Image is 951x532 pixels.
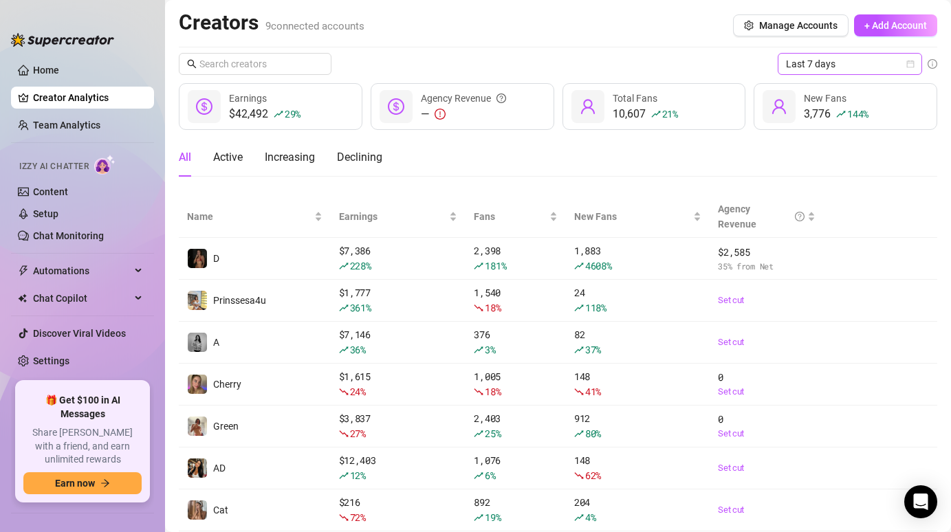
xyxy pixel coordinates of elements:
[574,387,584,397] span: fall
[213,463,226,474] span: AD
[196,98,212,115] span: dollar-circle
[574,429,584,439] span: rise
[804,106,868,122] div: 3,776
[339,411,458,441] div: $ 3,837
[759,20,838,31] span: Manage Accounts
[213,295,266,306] span: Prinssesa4u
[285,107,300,120] span: 29 %
[350,343,366,356] span: 36 %
[33,186,68,197] a: Content
[718,503,815,517] a: Set cut
[804,93,846,104] span: New Fans
[33,120,100,131] a: Team Analytics
[350,259,371,272] span: 228 %
[651,109,661,119] span: rise
[662,107,678,120] span: 21 %
[421,91,506,106] div: Agency Revenue
[474,411,558,441] div: 2,403
[350,469,366,482] span: 12 %
[179,196,331,238] th: Name
[733,14,849,36] button: Manage Accounts
[213,149,243,166] div: Active
[339,243,458,274] div: $ 7,386
[18,265,29,276] span: thunderbolt
[474,387,483,397] span: fall
[485,469,495,482] span: 6 %
[585,259,612,272] span: 4608 %
[836,109,846,119] span: rise
[574,369,701,399] div: 148
[179,10,364,36] h2: Creators
[33,260,131,282] span: Automations
[485,385,501,398] span: 18 %
[574,411,701,441] div: 912
[585,301,606,314] span: 118 %
[435,109,446,120] span: exclamation-circle
[33,230,104,241] a: Chat Monitoring
[574,303,584,313] span: rise
[485,259,506,272] span: 181 %
[474,345,483,355] span: rise
[474,285,558,315] div: 1,540
[847,107,868,120] span: 144 %
[474,209,547,224] span: Fans
[574,243,701,274] div: 1,883
[339,495,458,525] div: $ 216
[331,196,466,238] th: Earnings
[744,21,754,30] span: setting
[613,93,657,104] span: Total Fans
[187,59,197,69] span: search
[100,478,110,488] span: arrow-right
[339,387,349,397] span: fall
[771,98,787,115] span: user
[33,65,59,76] a: Home
[274,109,283,119] span: rise
[906,60,915,68] span: calendar
[718,260,815,273] span: 35 % from Net
[339,429,349,439] span: fall
[566,196,710,238] th: New Fans
[18,293,27,303] img: Chat Copilot
[485,301,501,314] span: 18 %
[864,20,927,31] span: + Add Account
[188,500,207,520] img: Cat
[188,333,207,352] img: A
[466,196,566,238] th: Fans
[574,513,584,522] span: rise
[213,505,228,516] span: Cat
[928,59,937,69] span: info-circle
[585,427,601,440] span: 80 %
[574,285,701,315] div: 24
[474,453,558,483] div: 1,076
[485,511,501,524] span: 19 %
[474,429,483,439] span: rise
[339,285,458,315] div: $ 1,777
[585,343,601,356] span: 37 %
[23,394,142,421] span: 🎁 Get $100 in AI Messages
[33,355,69,366] a: Settings
[388,98,404,115] span: dollar-circle
[350,301,371,314] span: 361 %
[474,495,558,525] div: 892
[585,385,601,398] span: 41 %
[485,427,501,440] span: 25 %
[188,249,207,268] img: D
[718,201,804,232] div: Agency Revenue
[213,379,241,390] span: Cherry
[718,412,815,441] div: 0
[339,471,349,480] span: rise
[585,511,595,524] span: 4 %
[179,149,191,166] div: All
[339,345,349,355] span: rise
[339,261,349,271] span: rise
[265,149,315,166] div: Increasing
[580,98,596,115] span: user
[718,385,815,399] a: Set cut
[574,471,584,480] span: fall
[786,54,914,74] span: Last 7 days
[339,209,447,224] span: Earnings
[188,375,207,394] img: Cherry
[474,513,483,522] span: rise
[213,253,219,264] span: D
[574,261,584,271] span: rise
